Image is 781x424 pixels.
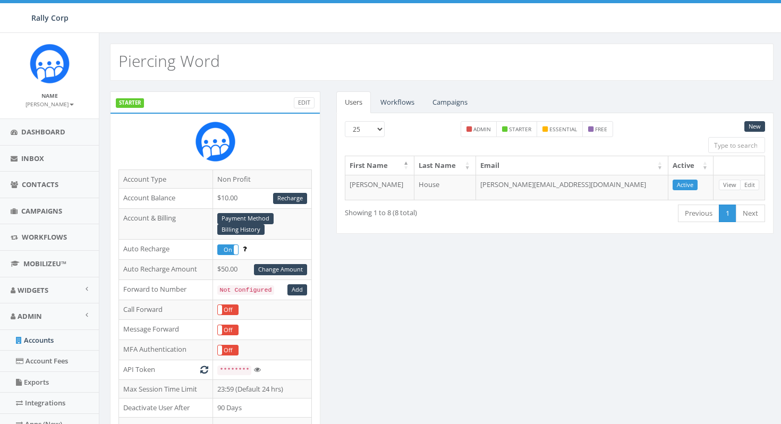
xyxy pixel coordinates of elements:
span: Contacts [22,180,58,189]
div: OnOff [217,304,239,316]
i: Generate New Token [200,366,208,373]
span: Dashboard [21,127,65,137]
a: Billing History [217,224,265,235]
label: Off [218,305,238,315]
input: Type to search [708,137,765,153]
td: Message Forward [119,320,213,340]
a: [PERSON_NAME] [26,99,74,108]
small: Name [41,92,58,99]
span: Workflows [22,232,67,242]
a: Users [336,91,371,113]
a: Previous [678,205,719,222]
div: OnOff [217,325,239,336]
label: On [218,245,238,255]
span: Enable to prevent campaign failure. [243,244,247,253]
small: free [595,125,607,133]
small: admin [473,125,491,133]
small: starter [509,125,531,133]
td: 90 Days [213,398,312,418]
td: [PERSON_NAME] [345,175,414,200]
a: Campaigns [424,91,476,113]
a: Next [736,205,765,222]
td: Call Forward [119,300,213,320]
td: [PERSON_NAME][EMAIL_ADDRESS][DOMAIN_NAME] [476,175,668,200]
small: essential [549,125,577,133]
a: Payment Method [217,213,274,224]
span: MobilizeU™ [23,259,66,268]
th: Last Name: activate to sort column ascending [414,156,476,175]
span: Widgets [18,285,48,295]
td: API Token [119,360,213,380]
div: OnOff [217,244,239,256]
th: Email: activate to sort column ascending [476,156,668,175]
td: Auto Recharge Amount [119,260,213,280]
h2: Piercing Word [118,52,220,70]
label: Off [218,345,238,355]
label: Off [218,325,238,335]
td: Deactivate User After [119,398,213,418]
div: OnOff [217,345,239,356]
a: Recharge [273,193,307,204]
span: Rally Corp [31,13,69,23]
a: View [719,180,741,191]
span: Campaigns [21,206,62,216]
td: $10.00 [213,189,312,209]
a: New [744,121,765,132]
a: Active [673,180,698,191]
div: Showing 1 to 8 (8 total) [345,203,511,218]
td: Forward to Number [119,279,213,300]
td: Account Balance [119,189,213,209]
td: Auto Recharge [119,240,213,260]
span: Inbox [21,154,44,163]
a: Edit [294,97,315,108]
a: Add [287,284,307,295]
th: First Name: activate to sort column descending [345,156,414,175]
img: Icon_1.png [30,44,70,83]
td: Account Type [119,169,213,189]
th: Active: activate to sort column ascending [668,156,714,175]
span: Admin [18,311,42,321]
td: Max Session Time Limit [119,379,213,398]
td: MFA Authentication [119,340,213,360]
a: 1 [719,205,736,222]
td: Account & Billing [119,208,213,240]
a: Workflows [372,91,423,113]
code: Not Configured [217,285,274,295]
a: Edit [740,180,759,191]
td: House [414,175,476,200]
td: Non Profit [213,169,312,189]
td: 23:59 (Default 24 hrs) [213,379,312,398]
a: Change Amount [254,264,307,275]
small: [PERSON_NAME] [26,100,74,108]
label: STARTER [116,98,144,108]
img: Rally_Corp_Icon.png [196,122,235,162]
td: $50.00 [213,260,312,280]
